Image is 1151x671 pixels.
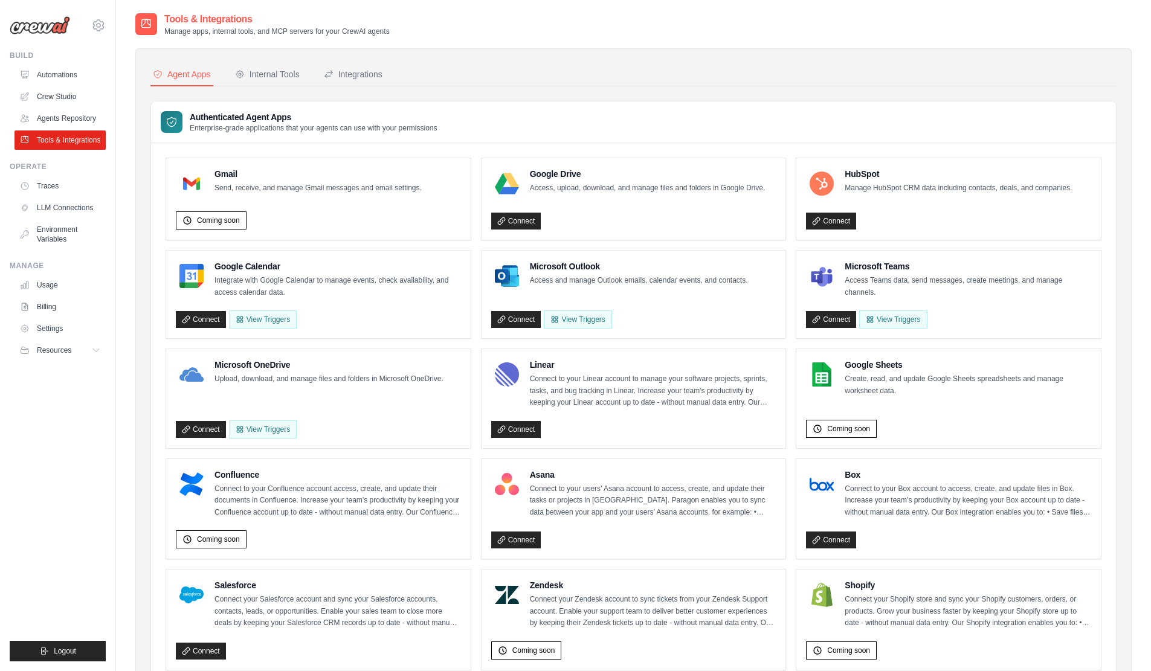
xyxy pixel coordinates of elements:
[845,182,1072,194] p: Manage HubSpot CRM data including contacts, deals, and companies.
[810,172,834,196] img: HubSpot Logo
[324,68,382,80] div: Integrations
[530,275,748,287] p: Access and manage Outlook emails, calendar events, and contacts.
[806,531,856,548] a: Connect
[176,421,226,438] a: Connect
[214,168,422,180] h4: Gmail
[214,359,443,371] h4: Microsoft OneDrive
[845,359,1091,371] h4: Google Sheets
[845,483,1091,519] p: Connect to your Box account to access, create, and update files in Box. Increase your team’s prod...
[15,198,106,217] a: LLM Connections
[179,172,204,196] img: Gmail Logo
[806,311,856,328] a: Connect
[15,341,106,360] button: Resources
[10,641,106,661] button: Logout
[54,646,76,656] span: Logout
[810,583,834,607] img: Shopify Logo
[176,311,226,328] a: Connect
[530,594,776,629] p: Connect your Zendesk account to sync tickets from your Zendesk Support account. Enable your suppo...
[15,130,106,150] a: Tools & Integrations
[164,12,390,27] h2: Tools & Integrations
[233,63,302,86] button: Internal Tools
[10,16,70,34] img: Logo
[530,168,766,180] h4: Google Drive
[214,373,443,385] p: Upload, download, and manage files and folders in Microsoft OneDrive.
[15,297,106,316] a: Billing
[321,63,385,86] button: Integrations
[150,63,213,86] button: Agent Apps
[845,579,1091,591] h4: Shopify
[214,182,422,194] p: Send, receive, and manage Gmail messages and email settings.
[544,310,611,329] : View Triggers
[190,123,437,133] p: Enterprise-grade applications that your agents can use with your permissions
[530,182,766,194] p: Access, upload, download, and manage files and folders in Google Drive.
[15,220,106,249] a: Environment Variables
[530,579,776,591] h4: Zendesk
[845,260,1091,272] h4: Microsoft Teams
[530,260,748,272] h4: Microsoft Outlook
[15,275,106,295] a: Usage
[214,483,461,519] p: Connect to your Confluence account access, create, and update their documents in Confluence. Incr...
[214,260,461,272] h4: Google Calendar
[153,68,211,80] div: Agent Apps
[512,646,555,655] span: Coming soon
[176,643,226,660] a: Connect
[845,469,1091,481] h4: Box
[491,311,541,328] a: Connect
[827,424,870,434] span: Coming soon
[495,362,519,387] img: Linear Logo
[827,646,870,655] span: Coming soon
[15,109,106,128] a: Agents Repository
[10,51,106,60] div: Build
[164,27,390,36] p: Manage apps, internal tools, and MCP servers for your CrewAI agents
[179,362,204,387] img: Microsoft OneDrive Logo
[15,176,106,196] a: Traces
[495,583,519,607] img: Zendesk Logo
[229,420,297,438] : View Triggers
[810,362,834,387] img: Google Sheets Logo
[845,275,1091,298] p: Access Teams data, send messages, create meetings, and manage channels.
[495,264,519,288] img: Microsoft Outlook Logo
[10,162,106,172] div: Operate
[530,359,776,371] h4: Linear
[214,579,461,591] h4: Salesforce
[15,87,106,106] a: Crew Studio
[190,111,437,123] h3: Authenticated Agent Apps
[179,583,204,607] img: Salesforce Logo
[214,469,461,481] h4: Confluence
[197,216,240,225] span: Coming soon
[491,421,541,438] a: Connect
[845,168,1072,180] h4: HubSpot
[806,213,856,230] a: Connect
[235,68,300,80] div: Internal Tools
[845,373,1091,397] p: Create, read, and update Google Sheets spreadsheets and manage worksheet data.
[495,472,519,496] img: Asana Logo
[229,310,297,329] button: View Triggers
[491,531,541,548] a: Connect
[15,65,106,85] a: Automations
[10,261,106,271] div: Manage
[179,472,204,496] img: Confluence Logo
[810,472,834,496] img: Box Logo
[530,483,776,519] p: Connect to your users’ Asana account to access, create, and update their tasks or projects in [GE...
[15,319,106,338] a: Settings
[179,264,204,288] img: Google Calendar Logo
[530,373,776,409] p: Connect to your Linear account to manage your software projects, sprints, tasks, and bug tracking...
[37,345,71,355] span: Resources
[845,594,1091,629] p: Connect your Shopify store and sync your Shopify customers, orders, or products. Grow your busine...
[214,275,461,298] p: Integrate with Google Calendar to manage events, check availability, and access calendar data.
[214,594,461,629] p: Connect your Salesforce account and sync your Salesforce accounts, contacts, leads, or opportunit...
[810,264,834,288] img: Microsoft Teams Logo
[491,213,541,230] a: Connect
[495,172,519,196] img: Google Drive Logo
[530,469,776,481] h4: Asana
[197,535,240,544] span: Coming soon
[859,310,927,329] : View Triggers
